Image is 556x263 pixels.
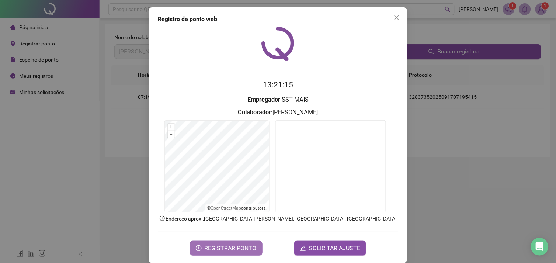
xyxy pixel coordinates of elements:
[211,205,241,211] a: OpenStreetMap
[208,205,267,211] li: © contributors.
[196,245,202,251] span: clock-circle
[158,95,398,105] h3: : SST MAIS
[294,241,366,256] button: editSOLICITAR AJUSTE
[391,12,403,24] button: Close
[309,244,360,253] span: SOLICITAR AJUSTE
[190,241,263,256] button: REGISTRAR PONTO
[247,96,280,103] strong: Empregador
[159,215,166,222] span: info-circle
[300,245,306,251] span: edit
[531,238,549,256] div: Open Intercom Messenger
[158,15,398,24] div: Registro de ponto web
[263,80,293,89] time: 13:21:15
[261,27,295,61] img: QRPoint
[158,108,398,117] h3: : [PERSON_NAME]
[158,215,398,223] p: Endereço aprox. : [GEOGRAPHIC_DATA][PERSON_NAME], [GEOGRAPHIC_DATA], [GEOGRAPHIC_DATA]
[205,244,257,253] span: REGISTRAR PONTO
[168,124,175,131] button: +
[238,109,271,116] strong: Colaborador
[394,15,400,21] span: close
[168,131,175,138] button: –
